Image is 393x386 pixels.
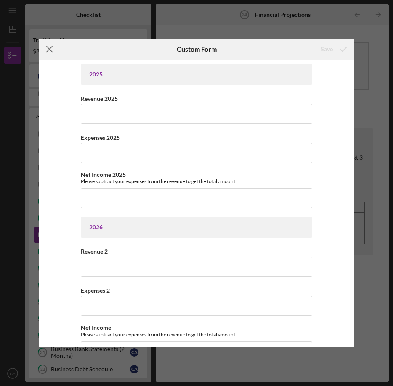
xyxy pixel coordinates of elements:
[177,45,217,53] h6: Custom Form
[81,331,312,338] div: Please subtract your expenses from the revenue to get the total amount.
[81,324,111,331] label: Net Income
[81,171,126,178] label: Net Income 2025
[81,287,110,294] label: Expenses 2
[89,224,304,231] div: 2026
[312,41,354,58] button: Save
[81,248,108,255] label: Revenue 2
[81,95,118,102] label: Revenue 2025
[81,178,312,184] div: Please subtract your expenses from the revenue to get the total amount.
[321,41,333,58] div: Save
[81,134,120,141] label: Expenses 2025
[89,71,304,78] div: 2025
